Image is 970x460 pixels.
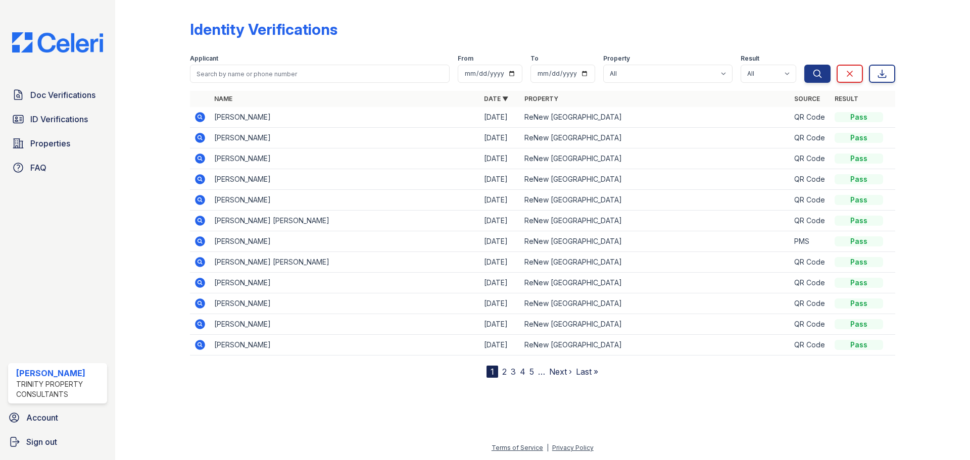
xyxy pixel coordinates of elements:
label: To [530,55,539,63]
label: Result [741,55,759,63]
td: [DATE] [480,211,520,231]
div: Trinity Property Consultants [16,379,103,399]
td: [PERSON_NAME] [210,293,480,314]
div: Pass [835,216,883,226]
td: [DATE] [480,252,520,273]
td: ReNew [GEOGRAPHIC_DATA] [520,273,790,293]
a: Privacy Policy [552,444,594,451]
a: FAQ [8,158,107,178]
td: ReNew [GEOGRAPHIC_DATA] [520,252,790,273]
a: Properties [8,133,107,154]
a: Source [794,95,820,103]
td: ReNew [GEOGRAPHIC_DATA] [520,211,790,231]
td: [PERSON_NAME] [210,107,480,128]
td: [PERSON_NAME] [PERSON_NAME] [210,211,480,231]
a: 5 [529,367,534,377]
span: Sign out [26,436,57,448]
a: Account [4,407,111,428]
a: Doc Verifications [8,85,107,105]
a: Name [214,95,232,103]
td: QR Code [790,211,831,231]
td: ReNew [GEOGRAPHIC_DATA] [520,293,790,314]
span: Account [26,412,58,424]
div: Pass [835,340,883,350]
div: Pass [835,174,883,184]
a: ID Verifications [8,109,107,129]
td: ReNew [GEOGRAPHIC_DATA] [520,231,790,252]
td: QR Code [790,293,831,314]
span: Doc Verifications [30,89,95,101]
td: ReNew [GEOGRAPHIC_DATA] [520,169,790,190]
label: Property [603,55,630,63]
td: [DATE] [480,335,520,355]
td: QR Code [790,107,831,128]
input: Search by name or phone number [190,65,450,83]
td: [DATE] [480,107,520,128]
a: Terms of Service [492,444,543,451]
td: [DATE] [480,293,520,314]
span: … [538,366,545,378]
img: CE_Logo_Blue-a8612792a0a2168367f1c8372b55b34899dd931a85d93a1a3d3e32e68fde9ad4.png [4,32,111,53]
td: ReNew [GEOGRAPHIC_DATA] [520,314,790,335]
td: QR Code [790,252,831,273]
td: QR Code [790,169,831,190]
div: Identity Verifications [190,20,337,38]
td: [DATE] [480,273,520,293]
span: Properties [30,137,70,149]
td: ReNew [GEOGRAPHIC_DATA] [520,148,790,169]
label: Applicant [190,55,218,63]
td: QR Code [790,190,831,211]
td: [DATE] [480,231,520,252]
a: 2 [502,367,507,377]
a: Result [835,95,858,103]
span: FAQ [30,162,46,174]
a: Property [524,95,558,103]
div: Pass [835,298,883,309]
a: Next › [549,367,572,377]
td: [PERSON_NAME] [210,169,480,190]
td: ReNew [GEOGRAPHIC_DATA] [520,107,790,128]
div: Pass [835,278,883,288]
div: Pass [835,112,883,122]
td: [DATE] [480,148,520,169]
td: [PERSON_NAME] [210,190,480,211]
td: [PERSON_NAME] [PERSON_NAME] [210,252,480,273]
div: Pass [835,195,883,205]
td: [PERSON_NAME] [210,231,480,252]
td: [DATE] [480,128,520,148]
a: 3 [511,367,516,377]
td: QR Code [790,335,831,355]
td: [DATE] [480,190,520,211]
td: [DATE] [480,314,520,335]
td: ReNew [GEOGRAPHIC_DATA] [520,335,790,355]
div: Pass [835,257,883,267]
td: QR Code [790,273,831,293]
div: Pass [835,236,883,246]
td: [DATE] [480,169,520,190]
div: Pass [835,154,883,164]
td: [PERSON_NAME] [210,273,480,293]
div: 1 [487,366,498,378]
div: | [547,444,549,451]
td: QR Code [790,148,831,169]
td: QR Code [790,128,831,148]
label: From [458,55,473,63]
div: Pass [835,133,883,143]
span: ID Verifications [30,113,88,125]
a: Sign out [4,432,111,452]
td: ReNew [GEOGRAPHIC_DATA] [520,128,790,148]
div: [PERSON_NAME] [16,367,103,379]
td: ReNew [GEOGRAPHIC_DATA] [520,190,790,211]
td: QR Code [790,314,831,335]
a: 4 [520,367,525,377]
div: Pass [835,319,883,329]
td: [PERSON_NAME] [210,314,480,335]
td: [PERSON_NAME] [210,128,480,148]
td: PMS [790,231,831,252]
td: [PERSON_NAME] [210,335,480,355]
td: [PERSON_NAME] [210,148,480,169]
a: Date ▼ [484,95,508,103]
a: Last » [576,367,598,377]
